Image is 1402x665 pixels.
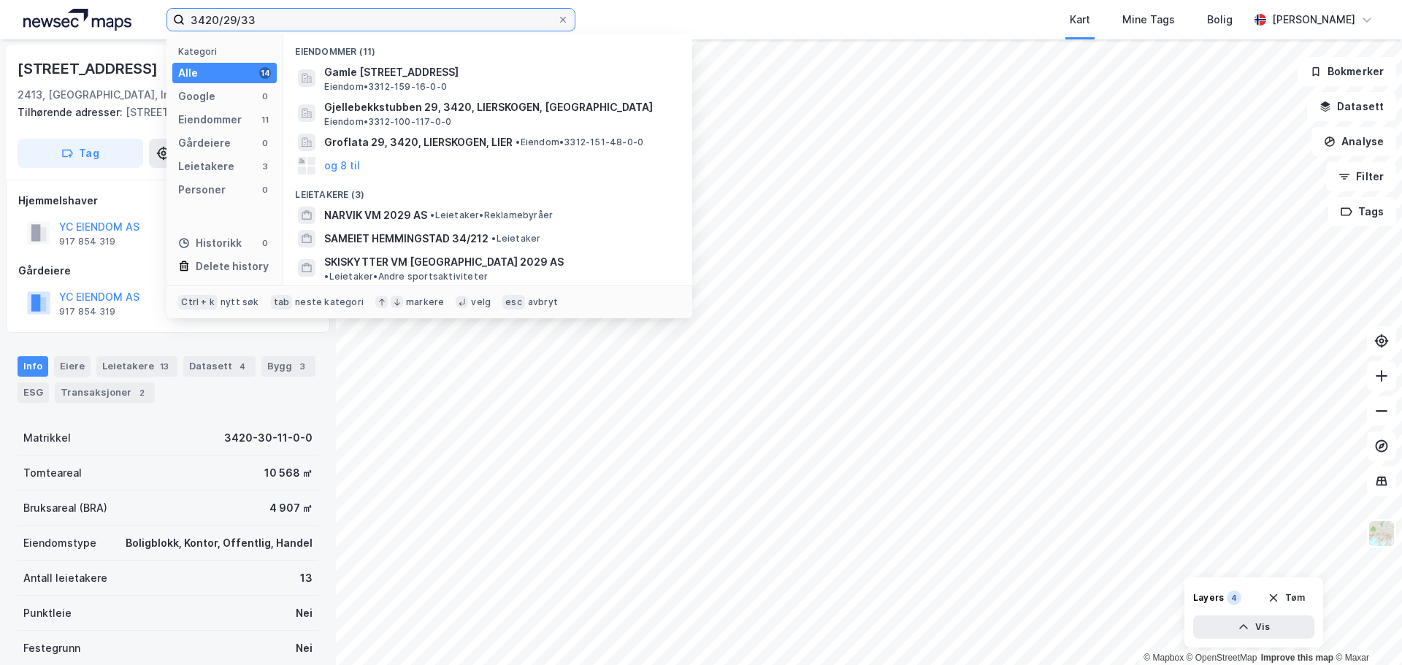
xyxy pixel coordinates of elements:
[18,192,318,210] div: Hjemmelshaver
[259,114,271,126] div: 11
[502,295,525,310] div: esc
[96,356,177,377] div: Leietakere
[1227,591,1241,605] div: 4
[178,111,242,128] div: Eiendommer
[1329,595,1402,665] iframe: Chat Widget
[295,296,364,308] div: neste kategori
[178,64,198,82] div: Alle
[283,177,692,204] div: Leietakere (3)
[18,139,143,168] button: Tag
[23,499,107,517] div: Bruksareal (BRA)
[1261,653,1333,663] a: Improve this map
[1272,11,1355,28] div: [PERSON_NAME]
[259,67,271,79] div: 14
[59,236,115,247] div: 917 854 319
[259,137,271,149] div: 0
[471,296,491,308] div: velg
[235,359,250,374] div: 4
[324,271,329,282] span: •
[183,356,256,377] div: Datasett
[324,157,360,174] button: og 8 til
[261,356,315,377] div: Bygg
[23,639,80,657] div: Festegrunn
[1328,197,1396,226] button: Tags
[126,534,313,552] div: Boligblokk, Kontor, Offentlig, Handel
[23,604,72,622] div: Punktleie
[300,569,313,587] div: 13
[324,99,675,116] span: Gjellebekkstubben 29, 3420, LIERSKOGEN, [GEOGRAPHIC_DATA]
[18,356,48,377] div: Info
[1207,11,1233,28] div: Bolig
[1326,162,1396,191] button: Filter
[178,234,242,252] div: Historikk
[516,137,520,147] span: •
[18,262,318,280] div: Gårdeiere
[528,296,558,308] div: avbryt
[23,569,107,587] div: Antall leietakere
[324,271,488,282] span: Leietaker • Andre sportsaktiviteter
[1329,595,1402,665] div: Kontrollprogram for chat
[23,534,96,552] div: Eiendomstype
[1193,592,1224,604] div: Layers
[178,46,277,57] div: Kategori
[296,639,313,657] div: Nei
[178,88,215,105] div: Google
[178,158,234,175] div: Leietakere
[430,210,434,220] span: •
[295,359,310,374] div: 3
[283,34,692,61] div: Eiendommer (11)
[1368,520,1395,547] img: Z
[1298,57,1396,86] button: Bokmerker
[491,233,496,244] span: •
[1070,11,1090,28] div: Kart
[23,464,82,482] div: Tomteareal
[221,296,259,308] div: nytt søk
[18,57,161,80] div: [STREET_ADDRESS]
[259,184,271,196] div: 0
[1144,653,1184,663] a: Mapbox
[324,81,447,93] span: Eiendom • 3312-159-16-0-0
[59,306,115,318] div: 917 854 319
[134,385,149,400] div: 2
[1193,615,1314,639] button: Vis
[1122,11,1175,28] div: Mine Tags
[324,230,489,247] span: SAMEIET HEMMINGSTAD 34/212
[18,383,49,403] div: ESG
[1311,127,1396,156] button: Analyse
[224,429,313,447] div: 3420-30-11-0-0
[324,116,451,128] span: Eiendom • 3312-100-117-0-0
[516,137,643,148] span: Eiendom • 3312-151-48-0-0
[430,210,553,221] span: Leietaker • Reklamebyråer
[185,9,557,31] input: Søk på adresse, matrikkel, gårdeiere, leietakere eller personer
[271,295,293,310] div: tab
[324,134,513,151] span: Groflata 29, 3420, LIERSKOGEN, LIER
[324,253,564,271] span: SKISKYTTER VM [GEOGRAPHIC_DATA] 2029 AS
[264,464,313,482] div: 10 568 ㎡
[259,161,271,172] div: 3
[18,104,307,121] div: [STREET_ADDRESS]
[269,499,313,517] div: 4 907 ㎡
[54,356,91,377] div: Eiere
[178,181,226,199] div: Personer
[55,383,155,403] div: Transaksjoner
[324,64,675,81] span: Gamle [STREET_ADDRESS]
[18,106,126,118] span: Tilhørende adresser:
[23,9,131,31] img: logo.a4113a55bc3d86da70a041830d287a7e.svg
[1187,653,1257,663] a: OpenStreetMap
[178,295,218,310] div: Ctrl + k
[178,134,231,152] div: Gårdeiere
[157,359,172,374] div: 13
[259,237,271,249] div: 0
[1258,586,1314,610] button: Tøm
[18,86,207,104] div: 2413, [GEOGRAPHIC_DATA], Innlandet
[1307,92,1396,121] button: Datasett
[491,233,540,245] span: Leietaker
[23,429,71,447] div: Matrikkel
[406,296,444,308] div: markere
[296,604,313,622] div: Nei
[259,91,271,102] div: 0
[324,207,427,224] span: NARVIK VM 2029 AS
[196,258,269,275] div: Delete history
